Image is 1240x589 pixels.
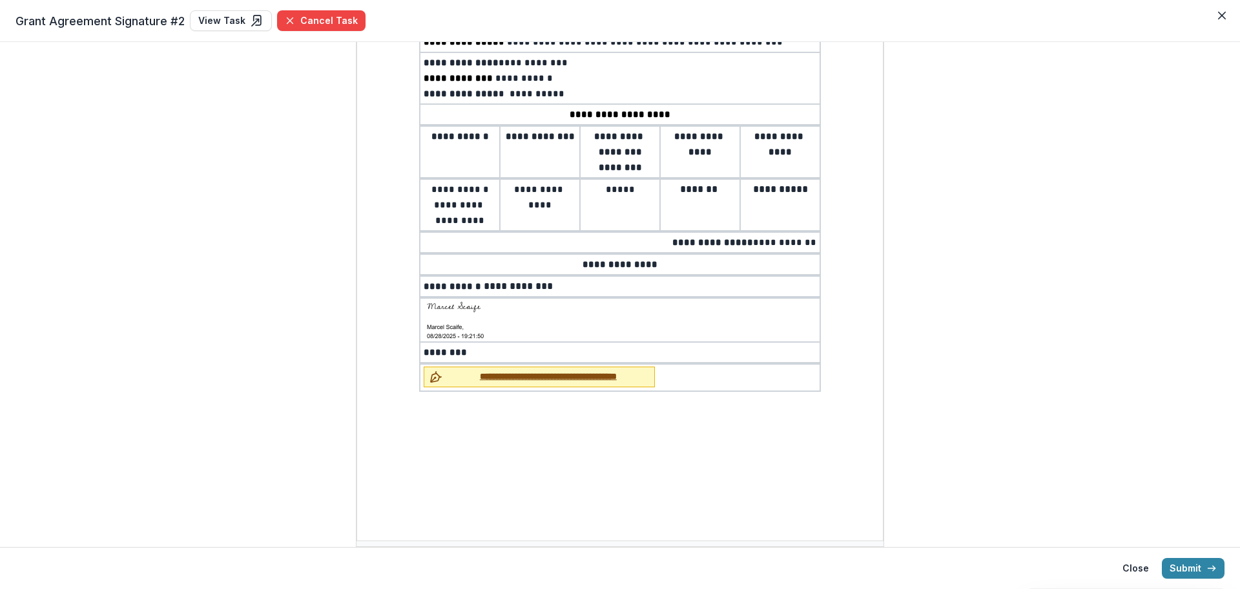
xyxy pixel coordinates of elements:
a: View Task [190,10,272,31]
span: Grant Agreement Signature #2 [15,12,185,30]
button: Cancel Task [277,10,366,31]
button: Close [1115,558,1157,579]
button: Submit [1162,558,1224,579]
button: Close [1212,5,1232,26]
